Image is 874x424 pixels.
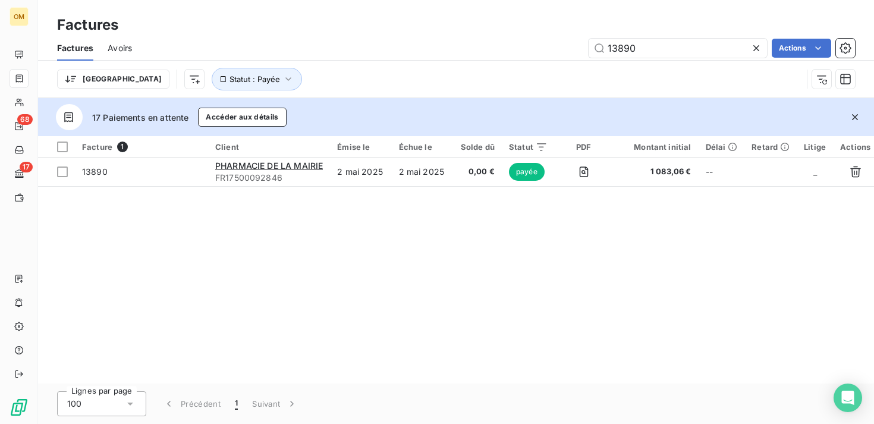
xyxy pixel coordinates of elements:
button: [GEOGRAPHIC_DATA] [57,70,169,89]
td: -- [699,158,745,186]
span: _ [813,167,817,177]
div: Open Intercom Messenger [834,384,862,412]
input: Rechercher [589,39,767,58]
div: Émise le [337,142,384,152]
span: payée [509,163,545,181]
div: OM [10,7,29,26]
div: Délai [706,142,738,152]
button: Précédent [156,391,228,416]
div: Retard [752,142,790,152]
span: 17 [20,162,33,172]
span: Facture [82,142,112,152]
span: 0,00 € [461,166,495,178]
div: Montant initial [620,142,691,152]
div: Statut [509,142,548,152]
button: Accéder aux détails [198,108,286,127]
button: Suivant [245,391,305,416]
span: Factures [57,42,93,54]
div: Litige [804,142,826,152]
div: Client [215,142,323,152]
img: Logo LeanPay [10,398,29,417]
span: 100 [67,398,81,410]
span: 13890 [82,167,108,177]
div: PDF [562,142,605,152]
a: 17 [10,164,28,183]
span: Statut : Payée [229,74,280,84]
span: 17 Paiements en attente [92,111,188,124]
a: 68 [10,117,28,136]
div: Solde dû [461,142,495,152]
div: Actions [840,142,870,152]
span: 68 [17,114,33,125]
button: Actions [772,39,831,58]
span: 1 [117,142,128,152]
span: Avoirs [108,42,132,54]
td: 2 mai 2025 [330,158,391,186]
span: FR17500092846 [215,172,323,184]
span: 1 [235,398,238,410]
span: PHARMACIE DE LA MAIRIE [215,161,323,171]
h3: Factures [57,14,118,36]
div: Échue le [399,142,447,152]
button: 1 [228,391,245,416]
span: 1 083,06 € [620,166,691,178]
td: 2 mai 2025 [392,158,454,186]
button: Statut : Payée [212,68,302,90]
